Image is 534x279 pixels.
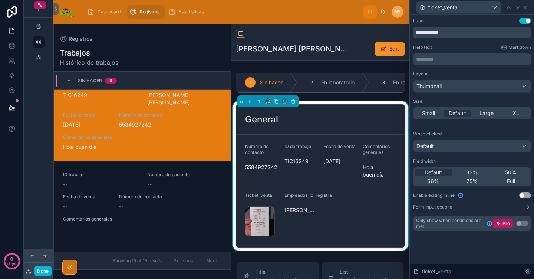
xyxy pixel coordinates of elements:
button: Done [34,266,51,276]
span: Enable editing inline [413,192,455,198]
a: ID trabajo--Nombre de paciente--Fecha de venta--Número de contacto--Comentarios generales-- [54,161,231,243]
span: Comentarios generales [63,134,222,140]
span: Comentarios generales [63,216,222,222]
span: Registros [140,9,159,15]
a: ID trabajoTIC16249Nombre de paciente[PERSON_NAME] [PERSON_NAME]Fecha de venta[DATE]Número de cont... [54,72,231,161]
span: Número de contacto [119,194,166,200]
label: Layout [413,71,428,77]
button: Thumbnail [413,80,531,93]
span: 33% [466,169,478,176]
span: Showing 15 of 15 results [112,258,162,264]
p: days [7,258,16,269]
span: [PERSON_NAME] [PERSON_NAME] [147,91,194,106]
div: scrollable content [81,4,363,20]
span: Fecha de venta [323,144,356,149]
span: [DATE] [323,158,357,165]
label: Size [413,98,422,104]
span: TIC16249 [284,158,318,165]
h1: [PERSON_NAME] [PERSON_NAME] [236,44,349,54]
span: 75% [467,178,478,185]
span: Markdown [508,44,531,50]
span: Ticket_venta [245,192,272,198]
button: Edit [375,42,405,56]
span: -- [147,181,152,188]
span: Histórico de trabajos [60,58,118,67]
span: Empleados_id_registra [284,192,332,198]
a: Registros [127,5,165,19]
span: Default [425,169,442,176]
div: 9 [109,78,112,84]
span: ID trabajo [63,172,138,178]
span: Registros [69,35,92,43]
label: Field width [413,158,436,164]
span: TIC16249 [63,91,138,99]
span: Large [479,110,494,117]
span: Comentarios generales [363,144,390,155]
span: Fecha de venta [63,112,110,118]
h1: Trabajos [60,48,118,58]
span: Fecha de venta [63,194,110,200]
span: Sin hacer [78,78,102,84]
span: Full [507,178,515,185]
span: ticket_venta [428,4,458,11]
span: Número de contacto [245,144,268,155]
h2: General [245,114,278,125]
span: ID de trabajo [284,144,311,149]
span: Estadísticas [179,9,204,15]
span: XL [512,110,519,117]
span: Número de contacto [119,112,166,118]
img: App logo [59,6,75,18]
span: [PERSON_NAME] [284,206,318,214]
span: 5584927242 [119,121,166,128]
span: Dashboard [98,9,121,15]
span: Hola buen día [363,164,396,178]
span: -- [63,181,67,188]
a: Registros [60,35,92,43]
p: 8 [10,255,13,263]
span: Default [449,110,466,117]
span: -- [119,203,123,210]
span: Small [422,110,435,117]
button: Default [413,140,531,152]
label: Form input options [413,204,452,210]
span: Pro [502,221,510,226]
div: Label [413,18,425,24]
div: scrollable content [413,53,531,65]
a: Estadísticas [166,5,209,19]
label: Help text [413,44,432,50]
span: Thumbnail [416,83,442,90]
span: -- [63,225,67,232]
a: Dashboard [85,5,126,19]
span: Nombre de paciente [147,172,194,178]
span: Default [416,142,434,150]
span: 5584927242 [245,164,278,171]
button: Form input options [413,204,531,210]
span: 50% [505,169,517,176]
a: Markdown [501,44,531,50]
span: NS [395,9,401,15]
span: Hola buen día [63,143,222,151]
span: ticket_venta [422,268,451,275]
label: When clicked [413,131,442,137]
span: Title [255,268,301,276]
span: List [340,268,398,276]
span: Only show when conditions are met [416,218,484,229]
button: ticket_venta [416,1,501,14]
span: [DATE] [63,121,110,128]
span: 66% [427,178,439,185]
span: -- [63,203,67,210]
